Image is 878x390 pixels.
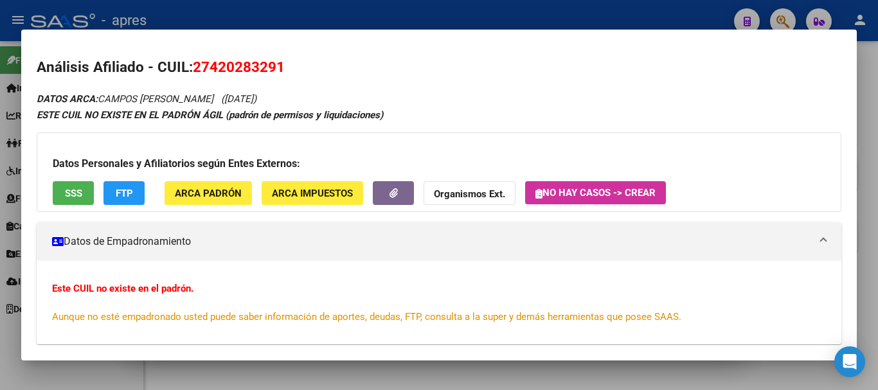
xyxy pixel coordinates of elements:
[37,261,841,344] div: Datos de Empadronamiento
[37,222,841,261] mat-expansion-panel-header: Datos de Empadronamiento
[37,93,98,105] strong: DATOS ARCA:
[52,311,681,323] span: Aunque no esté empadronado usted puede saber información de aportes, deudas, FTP, consulta a la s...
[53,181,94,205] button: SSS
[116,188,133,199] span: FTP
[52,283,193,294] strong: Este CUIL no existe en el padrón.
[434,188,505,200] strong: Organismos Ext.
[525,181,666,204] button: No hay casos -> Crear
[37,109,383,121] strong: ESTE CUIL NO EXISTE EN EL PADRÓN ÁGIL (padrón de permisos y liquidaciones)
[52,234,811,249] mat-panel-title: Datos de Empadronamiento
[221,93,256,105] span: ([DATE])
[272,188,353,199] span: ARCA Impuestos
[37,93,213,105] span: CAMPOS [PERSON_NAME]
[165,181,252,205] button: ARCA Padrón
[37,57,841,78] h2: Análisis Afiliado - CUIL:
[262,181,363,205] button: ARCA Impuestos
[103,181,145,205] button: FTP
[53,156,825,172] h3: Datos Personales y Afiliatorios según Entes Externos:
[834,346,865,377] div: Open Intercom Messenger
[535,187,656,199] span: No hay casos -> Crear
[424,181,515,205] button: Organismos Ext.
[193,58,285,75] span: 27420283291
[175,188,242,199] span: ARCA Padrón
[65,188,82,199] span: SSS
